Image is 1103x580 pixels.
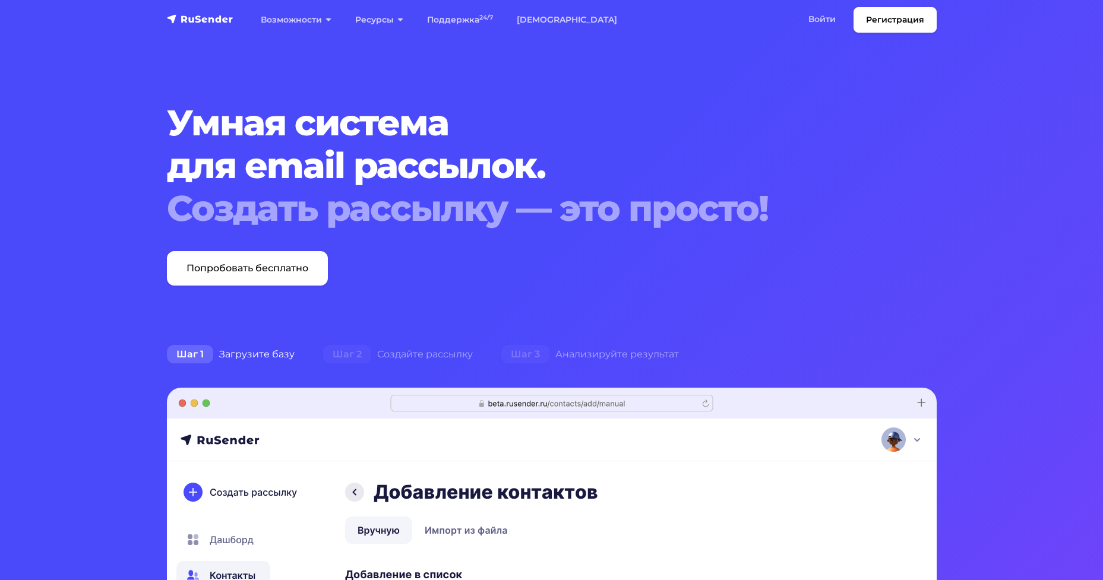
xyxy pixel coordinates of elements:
[167,13,233,25] img: RuSender
[167,102,871,230] h1: Умная система для email рассылок.
[343,8,415,32] a: Ресурсы
[167,345,213,364] span: Шаг 1
[505,8,629,32] a: [DEMOGRAPHIC_DATA]
[479,14,493,21] sup: 24/7
[249,8,343,32] a: Возможности
[167,251,328,286] a: Попробовать бесплатно
[415,8,505,32] a: Поддержка24/7
[309,343,487,366] div: Создайте рассылку
[854,7,937,33] a: Регистрация
[487,343,693,366] div: Анализируйте результат
[501,345,549,364] span: Шаг 3
[797,7,848,31] a: Войти
[153,343,309,366] div: Загрузите базу
[167,187,871,230] div: Создать рассылку — это просто!
[323,345,371,364] span: Шаг 2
